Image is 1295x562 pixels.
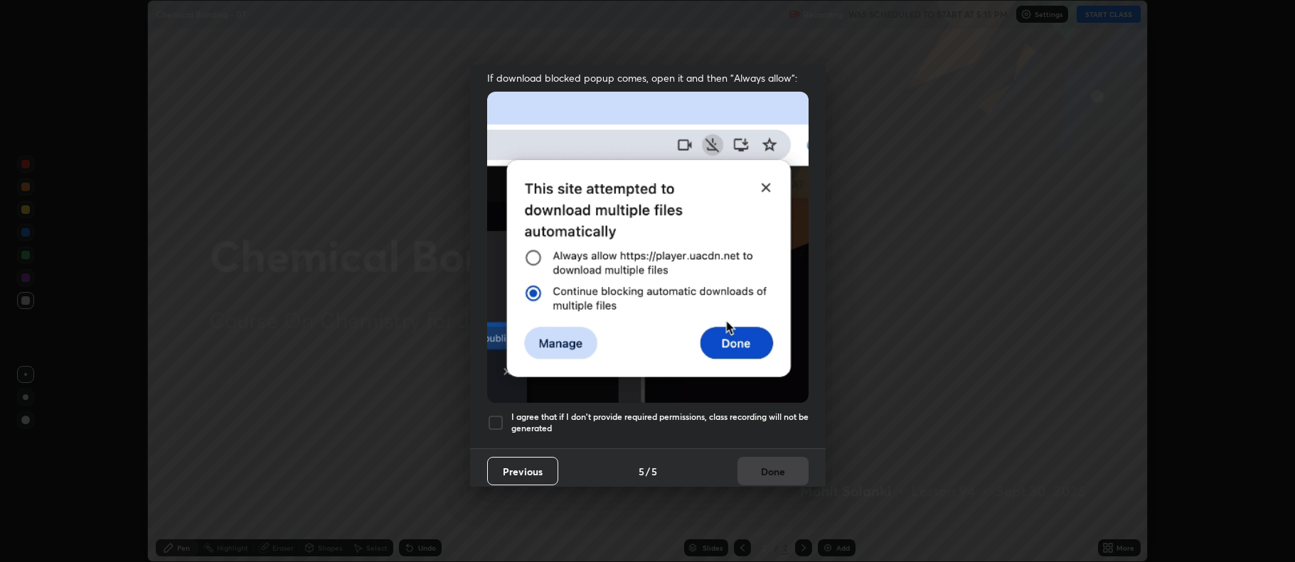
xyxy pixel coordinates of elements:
img: downloads-permission-blocked.gif [487,92,809,402]
h4: 5 [651,464,657,479]
h4: 5 [639,464,644,479]
span: If download blocked popup comes, open it and then "Always allow": [487,71,809,85]
h4: / [646,464,650,479]
h5: I agree that if I don't provide required permissions, class recording will not be generated [511,411,809,433]
button: Previous [487,457,558,485]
